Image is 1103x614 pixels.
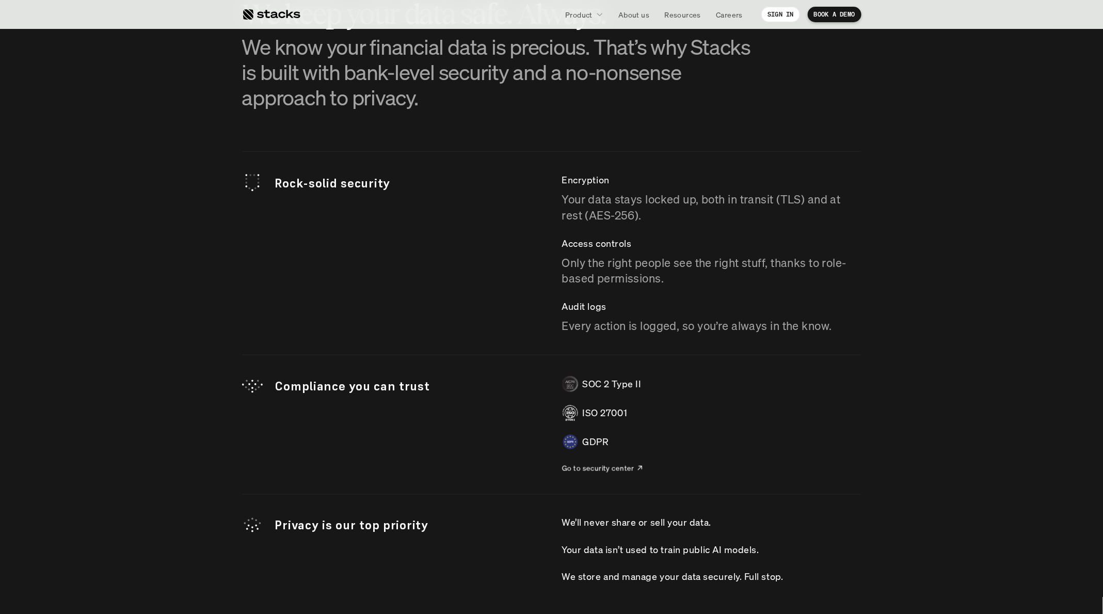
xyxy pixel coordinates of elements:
[716,9,743,20] p: Careers
[562,515,711,530] p: We’ll never share or sell your data.
[658,5,707,24] a: Resources
[275,377,541,395] p: Compliance you can trust
[562,236,861,251] p: Access controls
[562,299,861,314] p: Audit logs
[565,9,593,20] p: Product
[562,463,644,474] a: Go to security center
[562,255,861,287] p: Only the right people see the right stuff, thanks to role-based permissions.
[562,463,634,474] p: Go to security center
[618,9,649,20] p: About us
[612,5,656,24] a: About us
[275,517,541,534] p: Privacy is our top priority
[761,7,800,22] a: SIGN IN
[275,175,541,192] p: Rock-solid security
[583,405,628,420] p: ISO 27001
[562,172,861,187] p: Encryption
[583,434,609,449] p: GDPR
[664,9,701,20] p: Resources
[814,11,855,18] p: BOOK A DEMO
[562,543,759,558] p: Your data isn’t used to train public AI models.
[710,5,749,24] a: Careers
[768,11,794,18] p: SIGN IN
[562,318,861,334] p: Every action is logged, so you’re always in the know.
[562,192,861,224] p: Your data stays locked up, both in transit (TLS) and at rest (AES-256).
[808,7,861,22] a: BOOK A DEMO
[583,376,642,391] p: SOC 2 Type II
[122,239,167,246] a: Privacy Policy
[562,570,784,585] p: We store and manage your data securely. Full stop.
[242,34,758,111] p: We know your financial data is precious. That’s why Stacks is built with bank-level security and ...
